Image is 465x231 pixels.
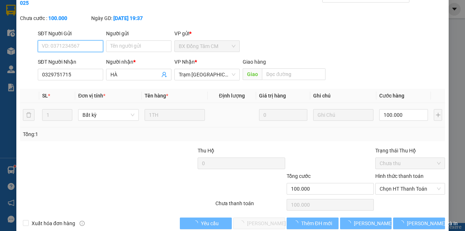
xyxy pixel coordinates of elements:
[50,31,97,39] li: VP Trạm Sông Đốc
[198,148,214,154] span: Thu Hộ
[301,219,332,227] span: Thêm ĐH mới
[243,68,262,80] span: Giao
[29,219,78,227] span: Xuất hóa đơn hàng
[106,58,171,66] div: Người nhận
[310,89,376,103] th: Ghi chú
[346,220,354,226] span: loading
[354,219,412,227] span: [PERSON_NAME] thay đổi
[375,173,424,179] label: Hình thức thanh toán
[262,68,325,80] input: Dọc đường
[313,109,373,121] input: Ghi Chú
[380,158,441,169] span: Chưa thu
[106,29,171,37] div: Người gửi
[380,183,441,194] span: Chọn HT Thanh Toán
[161,72,167,77] span: user-add
[50,40,85,54] b: Khóm 7 - Thị Trấn Sông Đốc
[50,40,55,45] span: environment
[340,218,392,229] button: [PERSON_NAME] thay đổi
[379,93,404,99] span: Cước hàng
[91,14,161,22] div: Ngày GD:
[38,29,103,37] div: SĐT Người Gửi
[179,69,235,80] span: Trạm Sài Gòn
[219,93,245,99] span: Định lượng
[259,93,286,99] span: Giá trị hàng
[180,218,232,229] button: Yêu cầu
[399,220,407,226] span: loading
[407,219,458,227] span: [PERSON_NAME] và In
[201,219,219,227] span: Yêu cầu
[78,93,105,99] span: Đơn vị tính
[243,59,266,65] span: Giao hàng
[375,147,445,155] div: Trạng thái Thu Hộ
[434,109,442,121] button: plus
[259,109,307,121] input: 0
[113,15,143,21] b: [DATE] 19:37
[4,4,105,17] li: Xe Khách THẮNG
[287,173,311,179] span: Tổng cước
[293,220,301,226] span: loading
[193,220,201,226] span: loading
[233,218,285,229] button: [PERSON_NAME] và Giao hàng
[4,31,50,55] li: VP Trạm [GEOGRAPHIC_DATA]
[80,221,85,226] span: info-circle
[23,109,35,121] button: delete
[393,218,445,229] button: [PERSON_NAME] và In
[145,93,168,99] span: Tên hàng
[82,109,134,120] span: Bất kỳ
[215,199,286,212] div: Chưa thanh toán
[287,218,339,229] button: Thêm ĐH mới
[42,93,48,99] span: SL
[174,59,195,65] span: VP Nhận
[145,109,205,121] input: VD: Bàn, Ghế
[174,29,240,37] div: VP gửi
[4,4,29,29] img: logo.jpg
[38,58,103,66] div: SĐT Người Nhận
[23,130,180,138] div: Tổng: 1
[48,15,67,21] b: 100.000
[179,41,235,52] span: BX Đồng Tâm CM
[20,14,90,22] div: Chưa cước :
